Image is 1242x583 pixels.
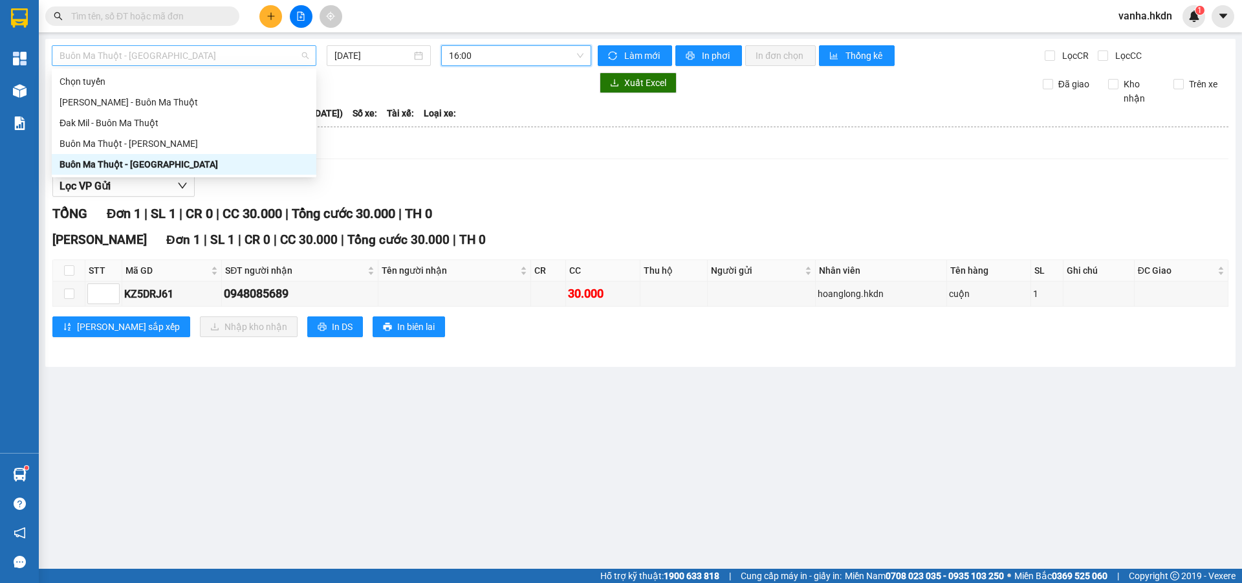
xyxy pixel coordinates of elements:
span: SĐT người nhận [225,263,365,278]
span: | [398,206,402,221]
span: | [729,569,731,583]
td: 0948085689 [222,281,378,307]
span: SL 1 [151,206,176,221]
div: Buôn Ma Thuột - [GEOGRAPHIC_DATA] [60,157,309,171]
span: caret-down [1217,10,1229,22]
span: Hỗ trợ kỹ thuật: [600,569,719,583]
span: Lọc VP Gửi [60,178,111,194]
span: Thống kê [845,49,884,63]
span: 1 [1197,6,1202,15]
span: TỔNG [52,206,87,221]
div: cuộn [949,287,1029,301]
div: Gia Nghĩa - Buôn Ma Thuột [52,92,316,113]
span: CR 0 [186,206,213,221]
button: printerIn DS [307,316,363,337]
span: question-circle [14,498,26,510]
span: Xuất Excel [624,76,666,90]
span: In biên lai [397,320,435,334]
div: 0948085689 [224,285,376,303]
strong: 0369 525 060 [1052,571,1107,581]
td: KZ5DRJ61 [122,281,222,307]
span: | [274,232,277,247]
sup: 1 [25,466,28,470]
span: message [14,556,26,568]
th: Thu hộ [640,260,708,281]
span: Trên xe [1184,77,1223,91]
span: [PERSON_NAME] sắp xếp [77,320,180,334]
button: aim [320,5,342,28]
span: 16:00 [449,46,583,65]
div: hoanglong.hkdn [818,287,944,301]
button: bar-chartThống kê [819,45,895,66]
div: Chọn tuyến [60,74,309,89]
th: Tên hàng [947,260,1031,281]
img: dashboard-icon [13,52,27,65]
span: down [177,181,188,191]
span: printer [686,51,697,61]
button: downloadXuất Excel [600,72,677,93]
th: CC [566,260,640,281]
span: Người gửi [711,263,802,278]
span: Lọc CR [1057,49,1091,63]
strong: 0708 023 035 - 0935 103 250 [886,571,1004,581]
span: printer [318,322,327,333]
button: syncLàm mới [598,45,672,66]
input: Tìm tên, số ĐT hoặc mã đơn [71,9,224,23]
span: search [54,12,63,21]
span: | [453,232,456,247]
span: Loại xe: [424,106,456,120]
button: printerIn phơi [675,45,742,66]
th: Ghi chú [1063,260,1135,281]
span: Đơn 1 [107,206,141,221]
span: ⚪️ [1007,573,1011,578]
div: Buôn Ma Thuột - Gia Nghĩa [52,154,316,175]
button: In đơn chọn [745,45,816,66]
img: warehouse-icon [13,468,27,481]
span: | [285,206,289,221]
span: Tài xế: [387,106,414,120]
span: CC 30.000 [280,232,338,247]
span: printer [383,322,392,333]
span: Làm mới [624,49,662,63]
div: 1 [1033,287,1061,301]
span: [PERSON_NAME] [52,232,147,247]
div: Buôn Ma Thuột - Đak Mil [52,133,316,154]
span: TH 0 [405,206,432,221]
img: icon-new-feature [1188,10,1200,22]
span: CC 30.000 [223,206,282,221]
button: sort-ascending[PERSON_NAME] sắp xếp [52,316,190,337]
span: | [204,232,207,247]
span: SL 1 [210,232,235,247]
th: CR [531,260,566,281]
th: SL [1031,260,1063,281]
sup: 1 [1195,6,1204,15]
button: printerIn biên lai [373,316,445,337]
input: 14/10/2025 [334,49,411,63]
div: Đak Mil - Buôn Ma Thuột [60,116,309,130]
span: Số xe: [353,106,377,120]
span: Mã GD [125,263,208,278]
span: CR 0 [245,232,270,247]
span: Đã giao [1053,77,1095,91]
span: file-add [296,12,305,21]
span: | [144,206,147,221]
span: sort-ascending [63,322,72,333]
span: Tổng cước 30.000 [292,206,395,221]
button: plus [259,5,282,28]
span: Lọc CC [1110,49,1144,63]
span: notification [14,527,26,539]
div: Buôn Ma Thuột - [PERSON_NAME] [60,137,309,151]
span: copyright [1170,571,1179,580]
img: solution-icon [13,116,27,130]
span: Tổng cước 30.000 [347,232,450,247]
span: Tên người nhận [382,263,517,278]
div: 30.000 [568,285,638,303]
span: ĐC Giao [1138,263,1215,278]
span: plus [267,12,276,21]
div: [PERSON_NAME] - Buôn Ma Thuột [60,95,309,109]
span: | [238,232,241,247]
th: Nhân viên [816,260,947,281]
button: caret-down [1212,5,1234,28]
span: bar-chart [829,51,840,61]
span: Đơn 1 [166,232,201,247]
